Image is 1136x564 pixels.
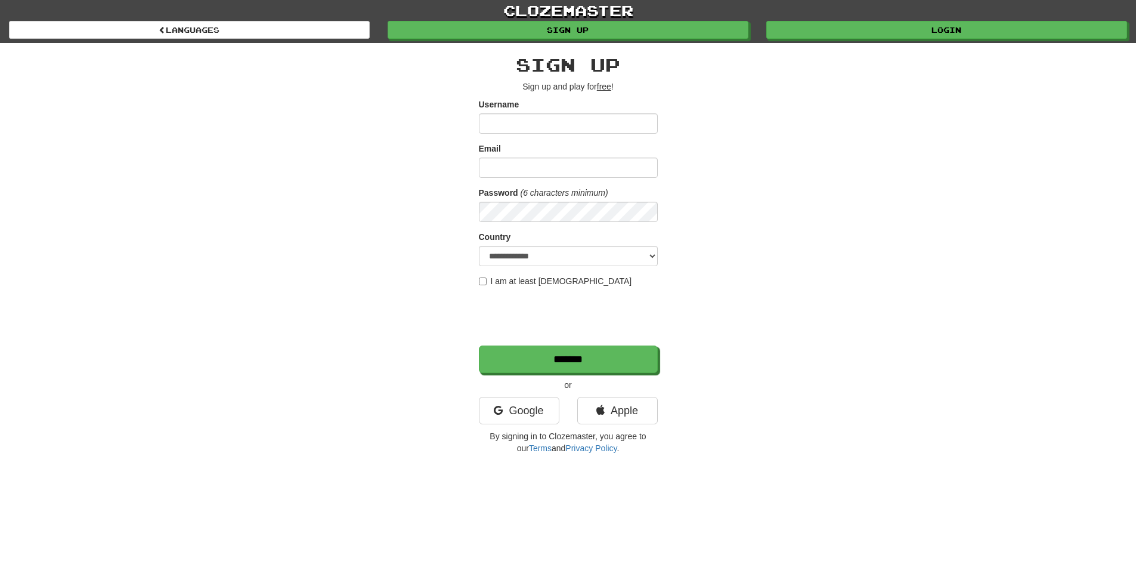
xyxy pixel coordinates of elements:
h2: Sign up [479,55,658,75]
a: Languages [9,21,370,39]
label: Username [479,98,519,110]
label: I am at least [DEMOGRAPHIC_DATA] [479,275,632,287]
p: Sign up and play for ! [479,81,658,93]
em: (6 characters minimum) [521,188,608,198]
a: Sign up [388,21,748,39]
input: I am at least [DEMOGRAPHIC_DATA] [479,278,487,285]
p: By signing in to Clozemaster, you agree to our and . [479,430,658,454]
a: Login [766,21,1127,39]
a: Apple [577,397,658,424]
u: free [597,82,611,91]
label: Country [479,231,511,243]
iframe: reCAPTCHA [479,293,660,340]
a: Privacy Policy [565,443,617,453]
label: Password [479,187,518,199]
a: Google [479,397,559,424]
p: or [479,379,658,391]
label: Email [479,143,501,155]
a: Terms [529,443,552,453]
